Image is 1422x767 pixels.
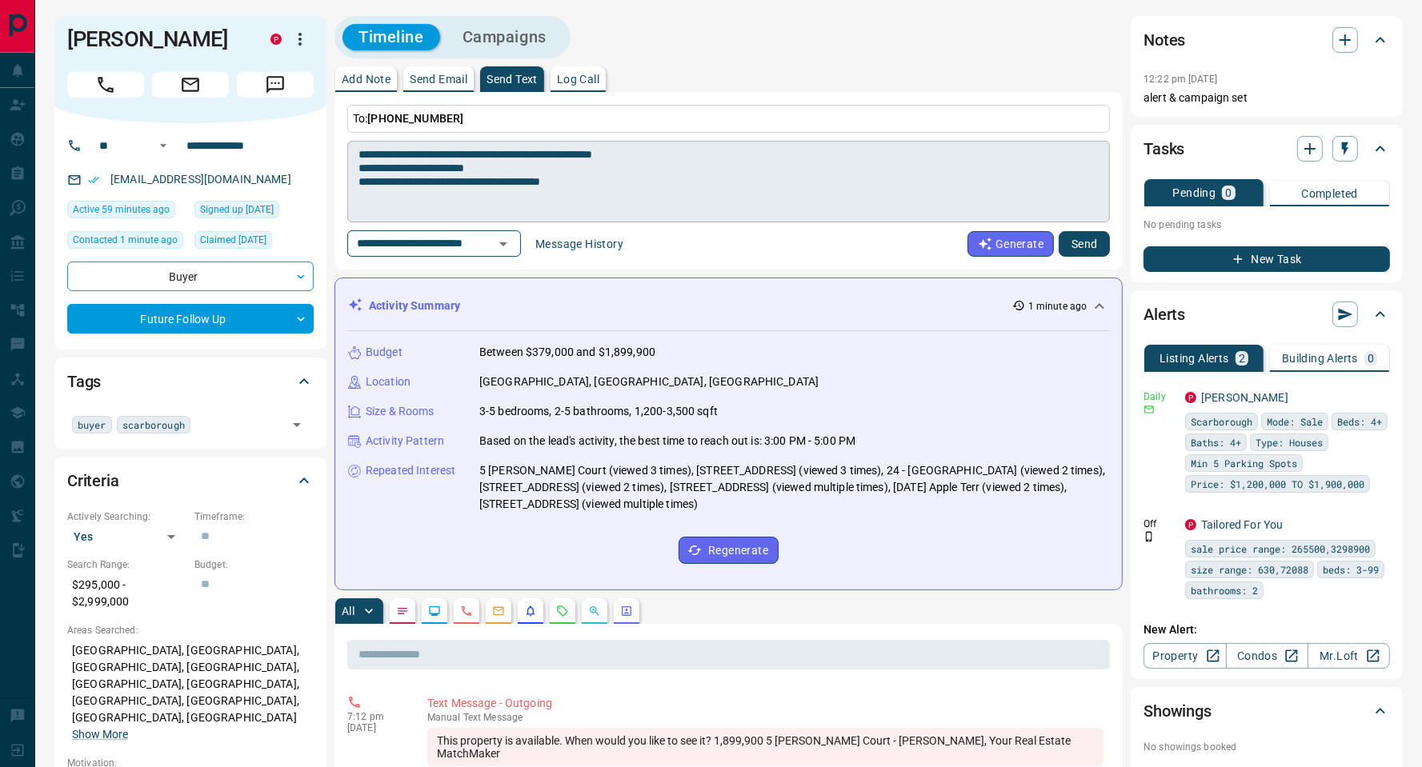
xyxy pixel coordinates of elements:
p: To: [347,105,1110,133]
span: scarborough [122,417,185,433]
p: alert & campaign set [1144,90,1390,106]
svg: Emails [492,605,505,617]
svg: Requests [556,605,569,617]
svg: Email [1144,404,1155,415]
span: Signed up [DATE] [200,202,274,218]
p: Add Note [342,74,391,85]
p: Based on the lead's activity, the best time to reach out is: 3:00 PM - 5:00 PM [479,433,855,449]
p: No pending tasks [1144,213,1390,237]
h2: Criteria [67,468,119,493]
p: Search Range: [67,557,186,572]
p: New Alert: [1144,621,1390,638]
a: [EMAIL_ADDRESS][DOMAIN_NAME] [110,173,291,186]
p: Areas Searched: [67,623,314,637]
div: Yes [67,524,186,549]
div: Activity Summary1 minute ago [348,291,1109,321]
button: Generate [967,231,1054,257]
a: Property [1144,643,1226,669]
p: 12:22 pm [DATE] [1144,74,1217,85]
span: Mode: Sale [1267,413,1323,429]
button: Send [1059,231,1110,257]
div: Notes [1144,21,1390,59]
span: sale price range: 265500,3298900 [1191,541,1370,557]
p: All [342,605,354,617]
a: Tailored For You [1201,518,1283,531]
div: Future Follow Up [67,304,314,334]
div: Wed Aug 13 2025 [67,201,186,223]
button: Show More [72,726,128,743]
span: manual [427,712,461,723]
button: Regenerate [679,537,779,564]
div: Sat Jul 26 2025 [194,201,314,223]
span: Contacted 1 minute ago [73,232,178,248]
span: Baths: 4+ [1191,434,1241,450]
a: [PERSON_NAME] [1201,391,1288,404]
span: Message [237,72,314,98]
div: Tags [67,362,314,401]
p: Budget: [194,557,314,572]
button: New Task [1144,246,1390,272]
a: Condos [1226,643,1308,669]
p: Location [366,374,411,390]
p: 5 [PERSON_NAME] Court (viewed 3 times), [STREET_ADDRESS] (viewed 3 times), 24 - [GEOGRAPHIC_DATA]... [479,462,1109,513]
p: Send Email [410,74,467,85]
div: property.ca [1185,519,1196,530]
p: [GEOGRAPHIC_DATA], [GEOGRAPHIC_DATA], [GEOGRAPHIC_DATA], [GEOGRAPHIC_DATA], [GEOGRAPHIC_DATA], [G... [67,637,314,748]
div: property.ca [1185,392,1196,403]
p: 1 minute ago [1028,299,1087,314]
h2: Alerts [1144,302,1185,327]
span: Beds: 4+ [1337,413,1382,429]
span: buyer [78,417,106,433]
p: Daily [1144,389,1176,404]
div: Wed Aug 13 2025 [67,231,186,254]
svg: Calls [460,605,473,617]
p: [DATE] [347,722,403,733]
div: Sun Jul 27 2025 [194,231,314,254]
p: Text Message [427,712,1104,723]
span: Email [152,72,229,98]
svg: Listing Alerts [524,605,537,617]
button: Campaigns [447,24,563,50]
span: Type: Houses [1256,434,1323,450]
a: Mr.Loft [1308,643,1390,669]
p: Timeframe: [194,509,314,524]
p: Budget [366,344,403,361]
div: Alerts [1144,295,1390,334]
p: [GEOGRAPHIC_DATA], [GEOGRAPHIC_DATA], [GEOGRAPHIC_DATA] [479,374,819,390]
p: Log Call [557,74,599,85]
h1: [PERSON_NAME] [67,26,246,52]
div: property.ca [270,34,282,45]
div: Buyer [67,262,314,291]
span: [PHONE_NUMBER] [367,112,463,125]
button: Open [492,233,515,255]
button: Open [154,136,173,155]
p: Building Alerts [1282,353,1358,364]
svg: Lead Browsing Activity [428,605,441,617]
p: 0 [1225,187,1232,198]
span: Scarborough [1191,413,1252,429]
p: Activity Summary [369,298,460,314]
p: Listing Alerts [1160,353,1229,364]
span: size range: 630,72088 [1191,561,1308,577]
div: Criteria [67,461,314,500]
p: Actively Searching: [67,509,186,524]
p: Repeated Interest [366,462,455,479]
p: 7:12 pm [347,711,403,722]
svg: Opportunities [588,605,601,617]
span: Active 59 minutes ago [73,202,170,218]
p: No showings booked [1144,740,1390,754]
p: Activity Pattern [366,433,444,449]
div: This property is available. When would you like to see it? 1,899,900 5 [PERSON_NAME] Court - [PER... [427,728,1104,766]
svg: Push Notification Only [1144,531,1155,542]
h2: Showings [1144,698,1212,724]
h2: Notes [1144,27,1185,53]
span: Min 5 Parking Spots [1191,455,1297,471]
p: Off [1144,517,1176,531]
span: Price: $1,200,000 TO $1,900,000 [1191,476,1364,492]
svg: Email Verified [88,174,99,186]
p: Size & Rooms [366,403,435,420]
p: $295,000 - $2,999,000 [67,572,186,615]
div: Showings [1144,692,1390,730]
p: Text Message - Outgoing [427,695,1104,712]
span: Claimed [DATE] [200,232,266,248]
